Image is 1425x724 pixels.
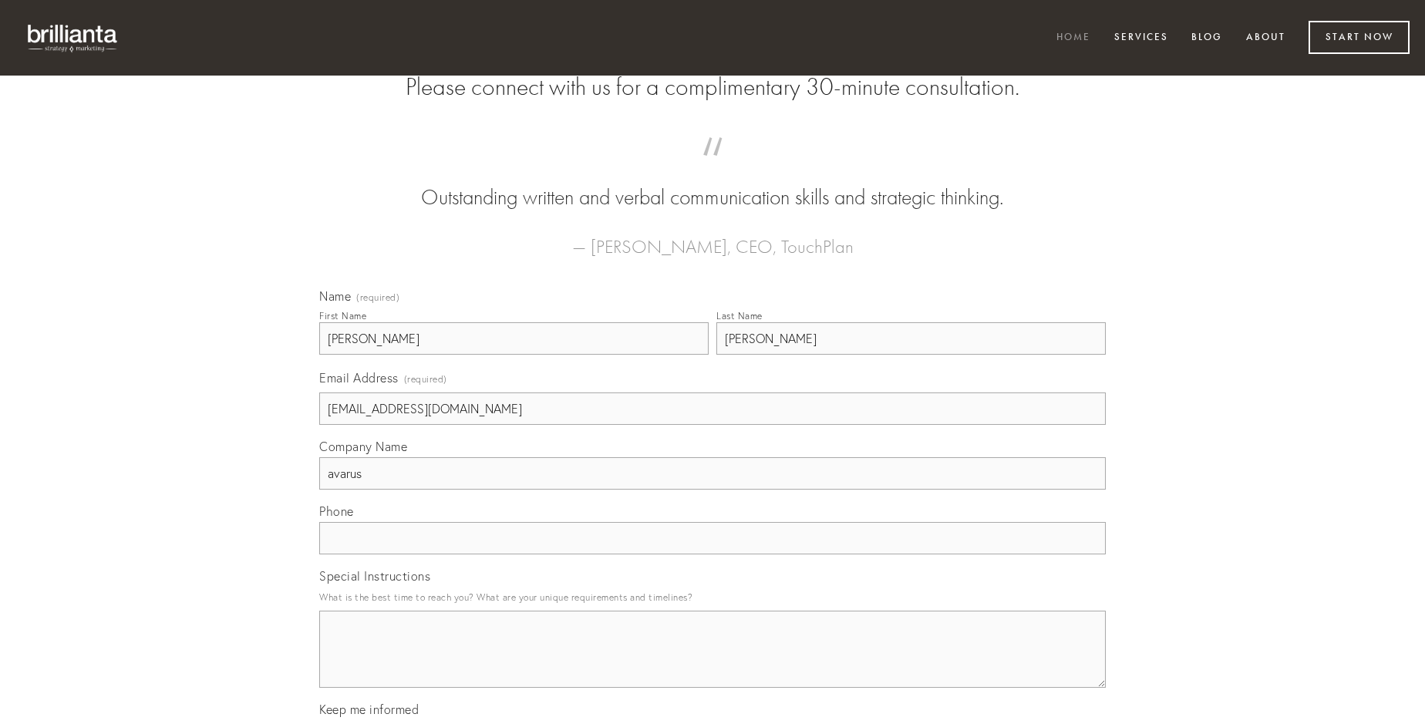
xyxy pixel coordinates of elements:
[1309,21,1410,54] a: Start Now
[319,370,399,386] span: Email Address
[319,72,1106,102] h2: Please connect with us for a complimentary 30-minute consultation.
[344,153,1081,213] blockquote: Outstanding written and verbal communication skills and strategic thinking.
[319,439,407,454] span: Company Name
[404,369,447,389] span: (required)
[319,503,354,519] span: Phone
[319,702,419,717] span: Keep me informed
[319,310,366,322] div: First Name
[1236,25,1295,51] a: About
[344,153,1081,183] span: “
[716,310,763,322] div: Last Name
[344,213,1081,262] figcaption: — [PERSON_NAME], CEO, TouchPlan
[1046,25,1100,51] a: Home
[319,587,1106,608] p: What is the best time to reach you? What are your unique requirements and timelines?
[356,293,399,302] span: (required)
[319,568,430,584] span: Special Instructions
[1104,25,1178,51] a: Services
[1181,25,1232,51] a: Blog
[15,15,131,60] img: brillianta - research, strategy, marketing
[319,288,351,304] span: Name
